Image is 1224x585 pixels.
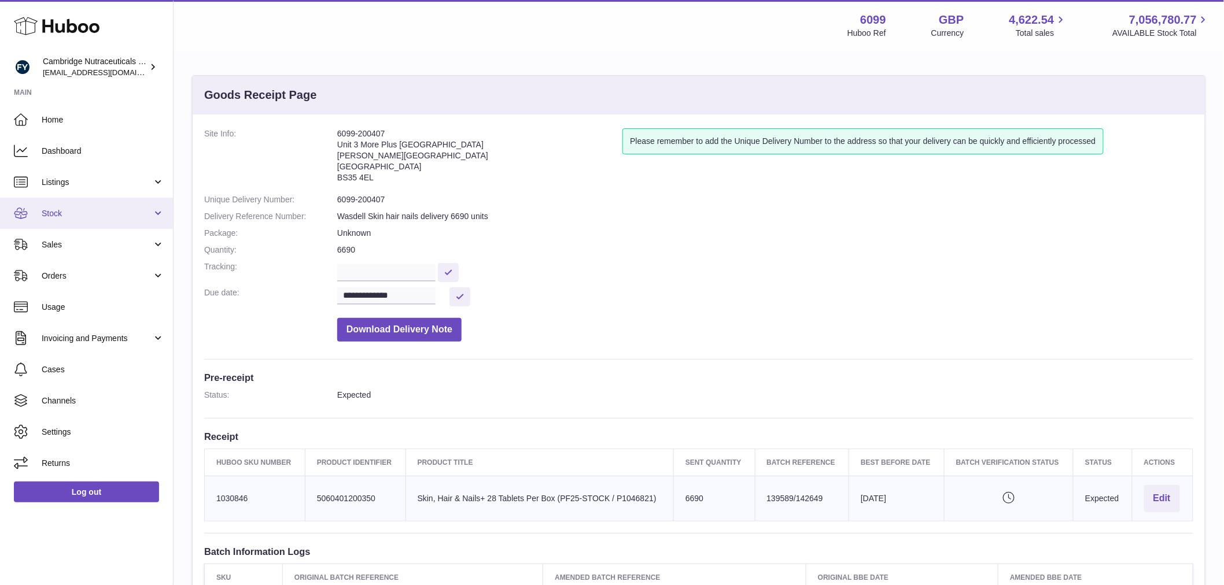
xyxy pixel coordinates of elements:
[405,449,673,476] th: Product title
[204,430,1193,443] h3: Receipt
[755,476,849,521] td: 139589/142649
[405,476,673,521] td: Skin, Hair & Nails+ 28 Tablets Per Box (PF25-STOCK / P1046821)
[42,271,152,282] span: Orders
[337,318,462,342] button: Download Delivery Note
[42,239,152,250] span: Sales
[43,56,147,78] div: Cambridge Nutraceuticals Ltd
[622,128,1103,154] div: Please remember to add the Unique Delivery Number to the address so that your delivery can be qui...
[755,449,849,476] th: Batch Reference
[860,12,886,28] strong: 6099
[204,545,1193,558] h3: Batch Information Logs
[337,390,1193,401] dd: Expected
[42,333,152,344] span: Invoicing and Payments
[42,146,164,157] span: Dashboard
[337,194,1193,205] dd: 6099-200407
[337,211,1193,222] dd: Wasdell Skin hair nails delivery 6690 units
[1009,12,1055,28] span: 4,622.54
[42,177,152,188] span: Listings
[674,449,755,476] th: Sent Quantity
[305,476,405,521] td: 5060401200350
[14,482,159,502] a: Log out
[939,12,964,28] strong: GBP
[204,228,337,239] dt: Package:
[204,245,337,256] dt: Quantity:
[1144,485,1180,512] button: Edit
[42,458,164,469] span: Returns
[1074,476,1132,521] td: Expected
[1112,12,1210,39] a: 7,056,780.77 AVAILABLE Stock Total
[674,476,755,521] td: 6690
[204,87,317,103] h3: Goods Receipt Page
[849,476,945,521] td: [DATE]
[337,245,1193,256] dd: 6690
[847,28,886,39] div: Huboo Ref
[931,28,964,39] div: Currency
[205,476,305,521] td: 1030846
[205,449,305,476] th: Huboo SKU Number
[204,371,1193,384] h3: Pre-receipt
[42,208,152,219] span: Stock
[944,449,1073,476] th: Batch Verification Status
[204,287,337,306] dt: Due date:
[1112,28,1210,39] span: AVAILABLE Stock Total
[43,68,170,77] span: [EMAIL_ADDRESS][DOMAIN_NAME]
[204,128,337,188] dt: Site Info:
[1009,12,1068,39] a: 4,622.54 Total sales
[204,390,337,401] dt: Status:
[337,128,622,188] address: 6099-200407 Unit 3 More Plus [GEOGRAPHIC_DATA] [PERSON_NAME][GEOGRAPHIC_DATA] [GEOGRAPHIC_DATA] B...
[42,364,164,375] span: Cases
[849,449,945,476] th: Best Before Date
[204,261,337,282] dt: Tracking:
[42,395,164,406] span: Channels
[42,114,164,125] span: Home
[337,228,1193,239] dd: Unknown
[1132,449,1193,476] th: Actions
[14,58,31,76] img: huboo@camnutra.com
[1016,28,1067,39] span: Total sales
[1074,449,1132,476] th: Status
[305,449,405,476] th: Product Identifier
[42,302,164,313] span: Usage
[42,427,164,438] span: Settings
[204,194,337,205] dt: Unique Delivery Number:
[204,211,337,222] dt: Delivery Reference Number:
[1129,12,1197,28] span: 7,056,780.77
